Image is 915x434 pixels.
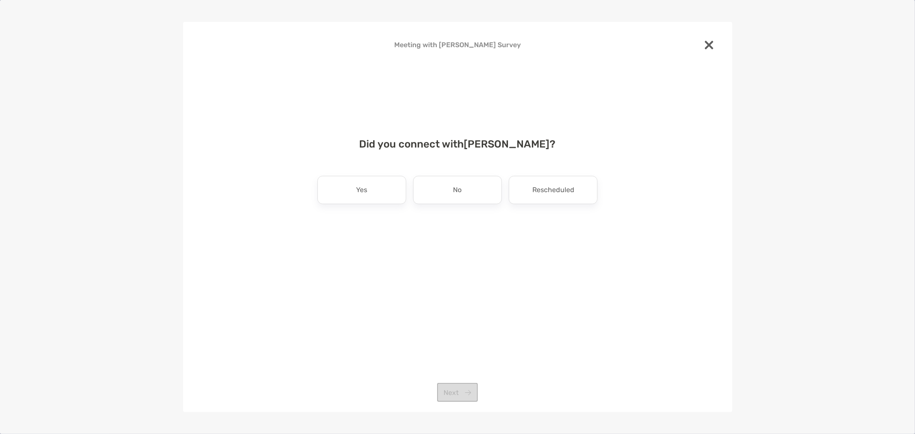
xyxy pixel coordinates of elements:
h4: Did you connect with [PERSON_NAME] ? [197,138,719,150]
p: No [453,183,462,197]
p: Yes [356,183,367,197]
p: Rescheduled [532,183,574,197]
img: close modal [705,41,713,49]
h4: Meeting with [PERSON_NAME] Survey [197,41,719,49]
